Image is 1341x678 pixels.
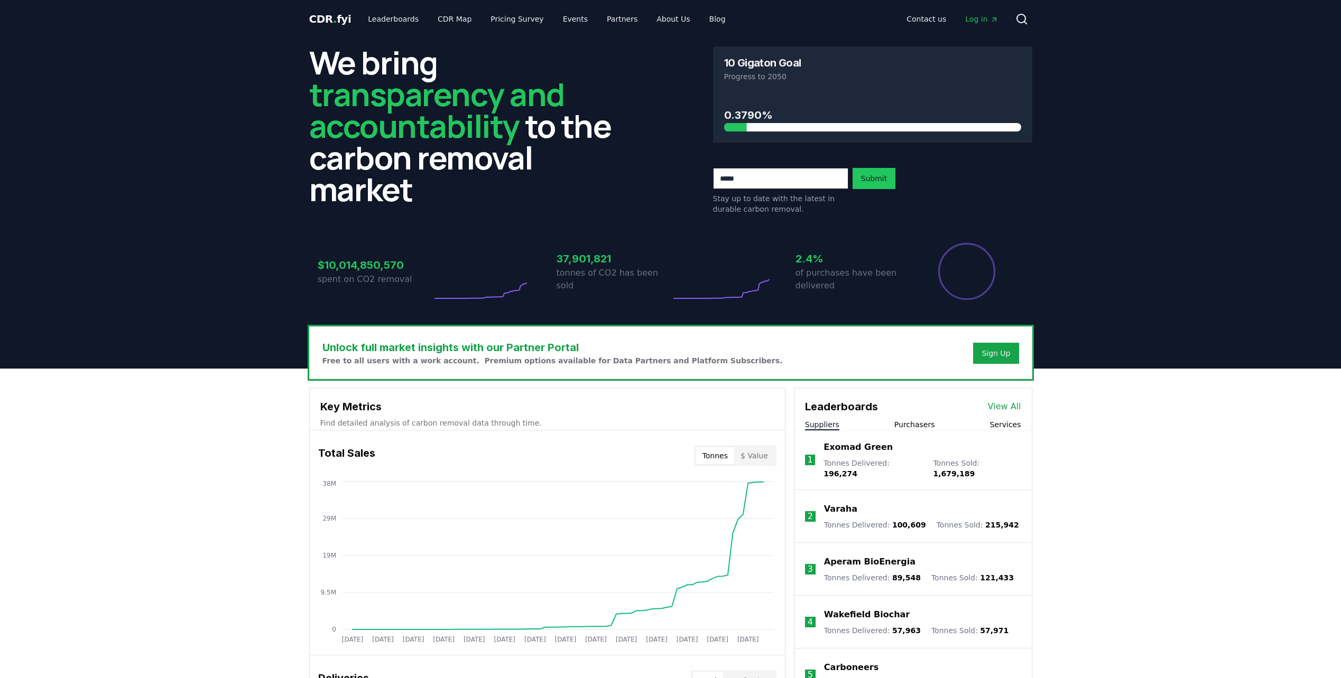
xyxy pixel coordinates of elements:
tspan: [DATE] [433,636,455,643]
span: 57,963 [892,626,921,635]
h3: 37,901,821 [557,251,671,267]
tspan: 29M [322,515,336,522]
span: 215,942 [985,521,1019,529]
a: View All [988,400,1021,413]
button: Tonnes [696,447,734,464]
p: Free to all users with a work account. Premium options available for Data Partners and Platform S... [322,355,783,366]
a: Partners [598,10,646,29]
p: Stay up to date with the latest in durable carbon removal. [713,193,848,214]
a: Varaha [824,503,857,515]
span: 100,609 [892,521,926,529]
h3: 0.3790% [724,107,1021,123]
a: Contact us [898,10,955,29]
button: Sign Up [973,343,1019,364]
tspan: 0 [332,626,336,633]
span: Log in [965,14,998,24]
nav: Main [359,10,734,29]
tspan: [DATE] [676,636,698,643]
p: Find detailed analysis of carbon removal data through time. [320,418,774,428]
p: Tonnes Delivered : [824,625,921,636]
a: Pricing Survey [482,10,552,29]
a: Aperam BioEnergia [824,555,915,568]
tspan: 9.5M [320,589,336,596]
tspan: [DATE] [372,636,394,643]
span: transparency and accountability [309,72,565,147]
p: 4 [808,616,813,628]
p: Tonnes Delivered : [824,458,922,479]
a: Carboneers [824,661,878,674]
p: Tonnes Delivered : [824,520,926,530]
a: About Us [648,10,698,29]
a: Exomad Green [824,441,893,454]
tspan: [DATE] [341,636,363,643]
p: tonnes of CO2 has been sold [557,267,671,292]
a: CDR Map [429,10,480,29]
p: 1 [807,454,812,466]
span: 196,274 [824,469,857,478]
tspan: [DATE] [463,636,485,643]
button: Purchasers [894,419,935,430]
tspan: 38M [322,480,336,487]
a: CDR.fyi [309,12,352,26]
tspan: [DATE] [585,636,607,643]
nav: Main [898,10,1006,29]
tspan: [DATE] [737,636,759,643]
span: 121,433 [980,573,1014,582]
p: Tonnes Sold : [933,458,1021,479]
a: Events [554,10,596,29]
p: Tonnes Sold : [931,625,1009,636]
div: Percentage of sales delivered [937,242,996,301]
p: of purchases have been delivered [796,267,910,292]
span: CDR fyi [309,13,352,25]
button: Services [989,419,1021,430]
h3: Unlock full market insights with our Partner Portal [322,340,783,355]
p: Tonnes Sold : [931,572,1014,583]
tspan: 19M [322,552,336,559]
p: Tonnes Delivered : [824,572,921,583]
tspan: [DATE] [554,636,576,643]
h3: 10 Gigaton Goal [724,58,801,68]
h3: Key Metrics [320,399,774,415]
p: 2 [808,510,813,523]
p: Progress to 2050 [724,71,1021,82]
h3: Leaderboards [805,399,878,415]
p: Tonnes Sold : [937,520,1019,530]
a: Sign Up [982,348,1010,359]
button: Submit [853,168,896,189]
button: Suppliers [805,419,839,430]
tspan: [DATE] [707,636,728,643]
a: Blog [701,10,734,29]
p: spent on CO2 removal [318,273,432,286]
span: . [333,13,337,25]
a: Wakefield Biochar [824,608,910,621]
h3: 2.4% [796,251,910,267]
tspan: [DATE] [615,636,637,643]
span: 89,548 [892,573,921,582]
tspan: [DATE] [494,636,515,643]
tspan: [DATE] [646,636,668,643]
tspan: [DATE] [524,636,546,643]
p: 3 [808,563,813,576]
h3: Total Sales [318,445,375,466]
a: Leaderboards [359,10,427,29]
h2: We bring to the carbon removal market [309,46,628,205]
tspan: [DATE] [402,636,424,643]
h3: $10,014,850,570 [318,257,432,273]
span: 57,971 [980,626,1009,635]
a: Log in [957,10,1006,29]
button: $ Value [734,447,774,464]
span: 1,679,189 [933,469,975,478]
